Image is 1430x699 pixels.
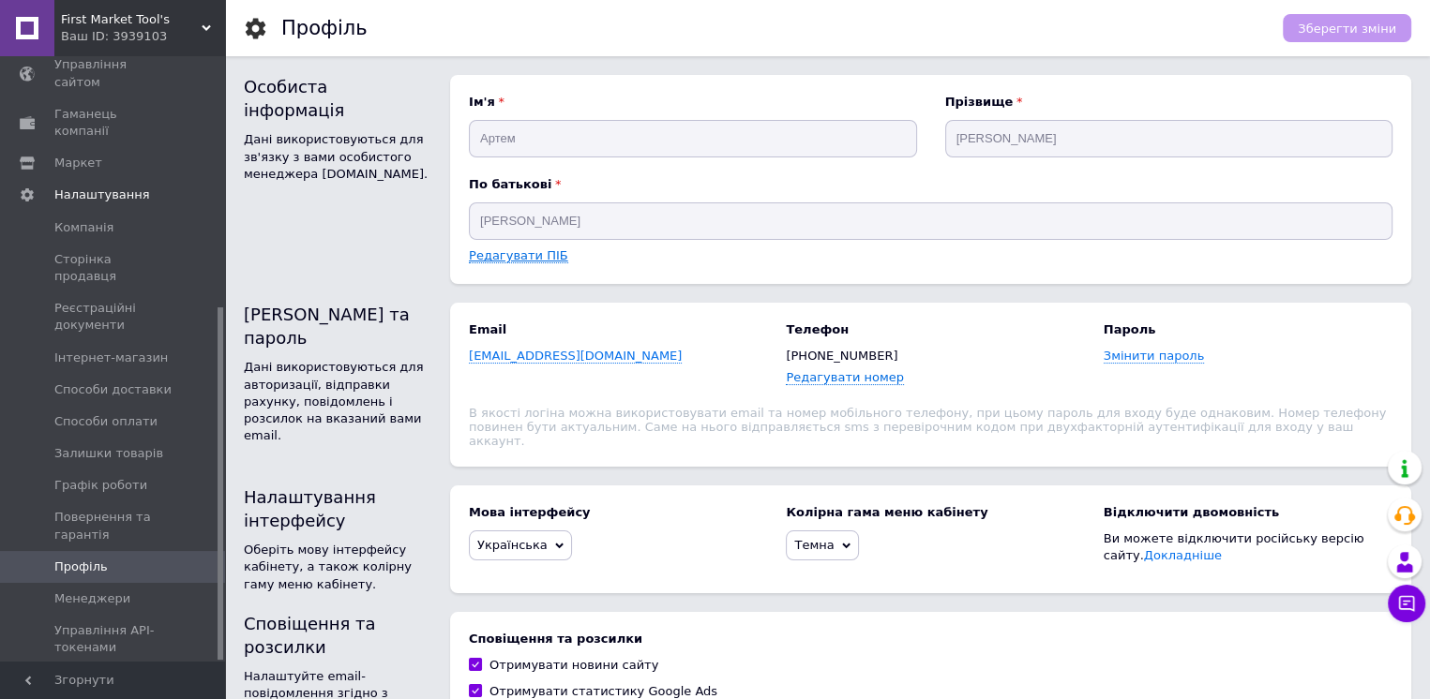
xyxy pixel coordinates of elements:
span: Управління API-токенами [54,622,173,656]
span: [PHONE_NUMBER] [786,349,897,363]
span: Змінити пароль [1104,349,1205,364]
span: Компанія [54,219,113,236]
div: Налаштування інтерфейсу [244,485,431,532]
a: Докладніше [1144,548,1222,562]
div: Дані використовуються для авторизації, відправки рахунку, повідомлень і розсилок на вказаний вами... [244,359,431,444]
b: Ім'я [469,94,917,111]
span: Маркет [54,155,102,171]
b: Телефон [786,321,1075,338]
b: По батькові [469,176,1392,193]
b: Колірна гама меню кабінету [786,504,1075,521]
b: Прізвище [945,94,1393,111]
button: Чат з покупцем [1388,585,1425,622]
span: Відключити двомовність [1104,505,1279,519]
div: Особиста інформація [244,75,431,122]
div: Оберіть мову інтерфейсу кабінету, а також колірну гаму меню кабінету. [244,542,431,593]
span: First Market Tool's [61,11,202,28]
span: Інтернет-магазин [54,349,168,366]
span: Повернення та гарантія [54,509,173,543]
div: Сповіщення та розсилки [244,612,431,659]
span: Темна [794,538,834,552]
span: Менеджери [54,590,130,607]
span: Профіль [54,558,108,575]
a: Редагувати номер [786,370,904,385]
span: Способи оплати [54,413,158,430]
div: Отримувати новини сайту [489,657,658,674]
span: Сторінка продавця [54,251,173,285]
h1: Профіль [281,17,368,39]
span: Гаманець компанії [54,106,173,140]
div: В якості логіна можна використовувати email та номер мобільного телефону, при цьому пароль для вх... [469,406,1392,448]
b: Мова інтерфейсу [469,504,758,521]
div: Дані використовуються для зв'язку з вами особистого менеджера [DOMAIN_NAME]. [244,131,431,183]
div: [PERSON_NAME] та пароль [244,303,431,349]
span: Ви можете відключити російську версію сайту. [1104,531,1364,562]
a: Редагувати ПІБ [469,248,568,263]
div: Ваш ID: 3939103 [61,28,225,45]
span: [EMAIL_ADDRESS][DOMAIN_NAME] [469,349,682,364]
span: Налаштування [54,186,150,203]
span: Управління сайтом [54,56,173,90]
b: Сповіщення та розсилки [469,631,1392,647]
span: Графік роботи [54,477,147,494]
b: Email [469,321,758,338]
span: Реєстраційні документи [54,300,173,334]
b: Пароль [1104,321,1392,338]
span: Способи доставки [54,381,172,398]
span: Залишки товарів [54,445,163,462]
span: Українська [477,538,548,552]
